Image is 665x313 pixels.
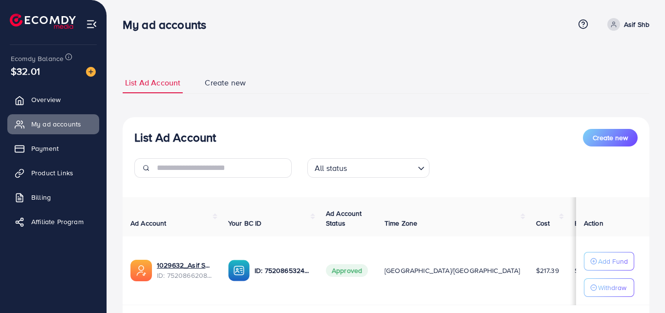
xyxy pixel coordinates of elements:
span: Affiliate Program [31,217,84,227]
span: Create new [593,133,628,143]
span: Ad Account [130,218,167,228]
p: ID: 7520865324747096071 [255,265,310,276]
button: Add Fund [584,252,634,271]
span: $217.39 [536,266,559,275]
span: Payment [31,144,59,153]
span: Cost [536,218,550,228]
span: Ecomdy Balance [11,54,64,63]
a: Overview [7,90,99,109]
button: Withdraw [584,278,634,297]
a: Payment [7,139,99,158]
span: [GEOGRAPHIC_DATA]/[GEOGRAPHIC_DATA] [385,266,520,275]
a: Billing [7,188,99,207]
span: Action [584,218,603,228]
img: ic-ba-acc.ded83a64.svg [228,260,250,281]
a: Product Links [7,163,99,183]
p: Asif Shb [624,19,649,30]
img: ic-ads-acc.e4c84228.svg [130,260,152,281]
h3: My ad accounts [123,18,214,32]
span: List Ad Account [125,77,180,88]
img: image [86,67,96,77]
input: Search for option [350,159,414,175]
p: Add Fund [598,255,628,267]
div: <span class='underline'>1029632_Asif Shb 736_1751088134307</span></br>7520866208112377872 [157,260,213,280]
p: Withdraw [598,282,626,293]
span: $32.01 [11,64,40,78]
iframe: Chat [623,269,658,306]
span: Product Links [31,168,73,178]
a: 1029632_Asif Shb 736_1751088134307 [157,260,213,270]
span: My ad accounts [31,119,81,129]
span: Create new [205,77,246,88]
span: Ad Account Status [326,209,362,228]
span: Overview [31,95,61,104]
img: menu [86,19,97,30]
a: My ad accounts [7,114,99,134]
div: Search for option [307,158,429,178]
span: Time Zone [385,218,417,228]
h3: List Ad Account [134,130,216,145]
span: Billing [31,192,51,202]
button: Create new [583,129,638,146]
span: ID: 7520866208112377872 [157,271,213,280]
a: Affiliate Program [7,212,99,231]
a: Asif Shb [603,18,649,31]
img: logo [10,14,76,29]
span: Approved [326,264,368,277]
span: Your BC ID [228,218,262,228]
span: All status [313,161,349,175]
